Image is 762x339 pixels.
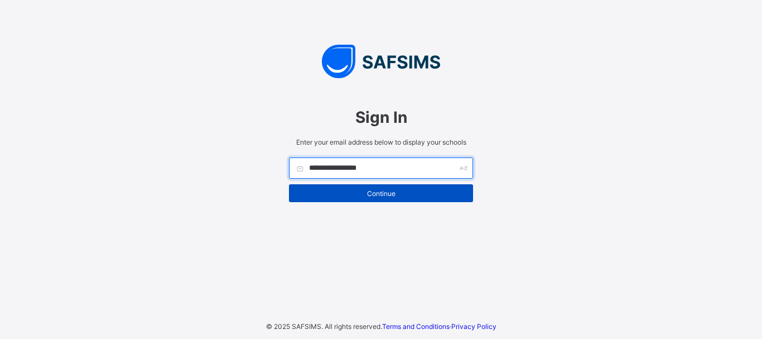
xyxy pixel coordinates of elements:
[289,138,473,146] span: Enter your email address below to display your schools
[451,322,496,331] a: Privacy Policy
[382,322,496,331] span: ·
[289,108,473,127] span: Sign In
[278,45,484,78] img: SAFSIMS Logo
[297,189,465,198] span: Continue
[382,322,450,331] a: Terms and Conditions
[266,322,382,331] span: © 2025 SAFSIMS. All rights reserved.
